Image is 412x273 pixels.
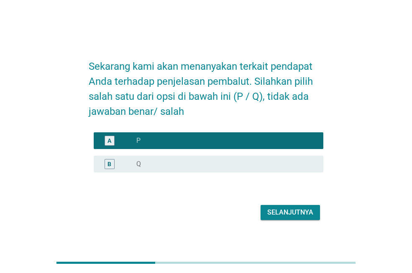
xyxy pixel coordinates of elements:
h2: Sekarang kami akan menanyakan terkait pendapat Anda terhadap penjelasan pembalut. Silahkan pilih ... [89,51,323,119]
label: Q [136,160,141,168]
button: Selanjutnya [261,205,320,220]
div: B [107,160,111,169]
div: A [107,136,111,145]
div: Selanjutnya [267,207,313,217]
label: P [136,136,141,145]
